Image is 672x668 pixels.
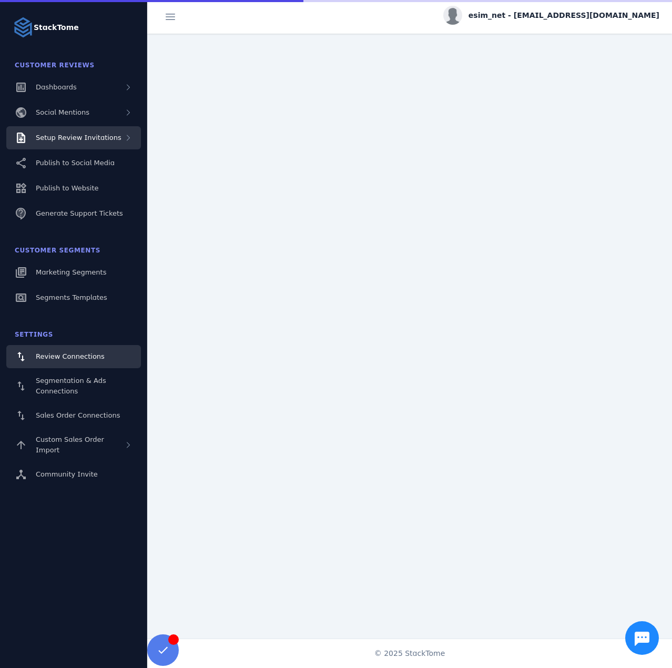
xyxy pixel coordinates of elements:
img: profile.jpg [443,6,462,25]
a: Marketing Segments [6,261,141,284]
span: Publish to Website [36,184,98,192]
a: Publish to Social Media [6,151,141,175]
span: Community Invite [36,470,98,478]
span: esim_net - [EMAIL_ADDRESS][DOMAIN_NAME] [469,10,659,21]
span: Settings [15,331,53,338]
span: Custom Sales Order Import [36,436,104,454]
span: Generate Support Tickets [36,209,123,217]
span: Review Connections [36,352,105,360]
button: esim_net - [EMAIL_ADDRESS][DOMAIN_NAME] [443,6,659,25]
span: Customer Reviews [15,62,95,69]
span: Segmentation & Ads Connections [36,377,106,395]
a: Community Invite [6,463,141,486]
a: Generate Support Tickets [6,202,141,225]
span: © 2025 StackTome [374,648,445,659]
img: Logo image [13,17,34,38]
span: Setup Review Invitations [36,134,121,141]
a: Segments Templates [6,286,141,309]
span: Publish to Social Media [36,159,115,167]
a: Segmentation & Ads Connections [6,370,141,402]
span: Marketing Segments [36,268,106,276]
span: Customer Segments [15,247,100,254]
span: Dashboards [36,83,77,91]
span: Sales Order Connections [36,411,120,419]
strong: StackTome [34,22,79,33]
a: Sales Order Connections [6,404,141,427]
span: Segments Templates [36,293,107,301]
a: Publish to Website [6,177,141,200]
span: Social Mentions [36,108,89,116]
a: Review Connections [6,345,141,368]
